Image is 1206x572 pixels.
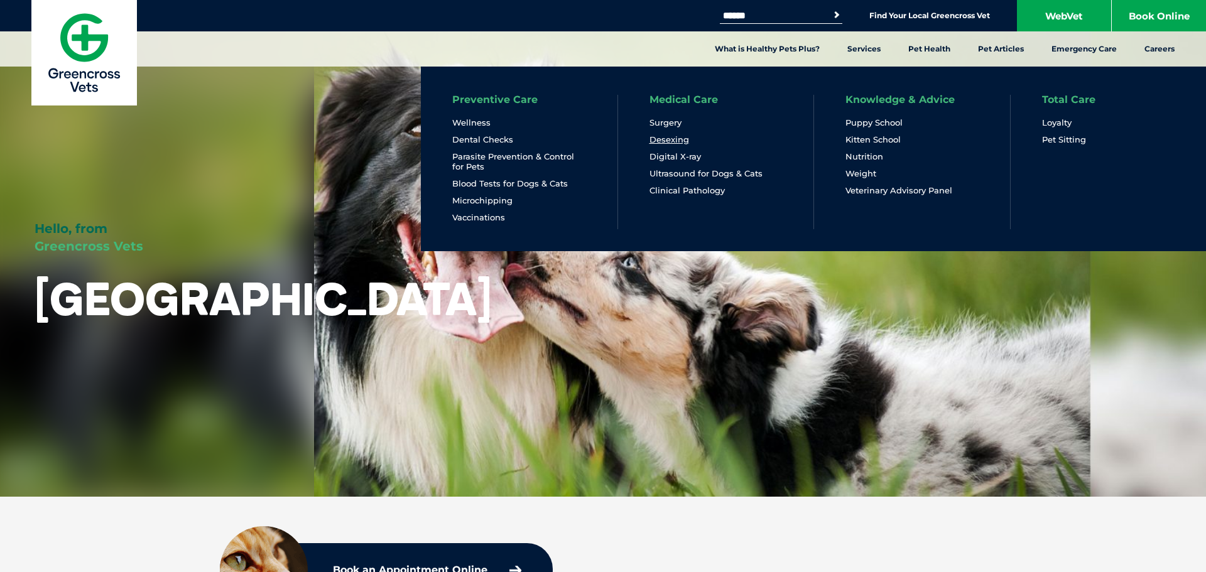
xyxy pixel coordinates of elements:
a: Kitten School [845,134,901,145]
a: Surgery [649,117,682,128]
a: Nutrition [845,151,883,162]
a: Total Care [1042,95,1095,105]
a: Find Your Local Greencross Vet [869,11,990,21]
a: Blood Tests for Dogs & Cats [452,178,568,189]
a: Dental Checks [452,134,513,145]
a: Medical Care [649,95,718,105]
a: Knowledge & Advice [845,95,955,105]
a: Weight [845,168,876,179]
h1: [GEOGRAPHIC_DATA] [35,274,492,323]
a: Services [834,31,894,67]
a: Veterinary Advisory Panel [845,185,952,196]
span: Hello, from [35,221,107,236]
a: Careers [1131,31,1188,67]
a: Pet Health [894,31,964,67]
a: What is Healthy Pets Plus? [701,31,834,67]
a: Clinical Pathology [649,185,725,196]
a: Puppy School [845,117,903,128]
a: Microchipping [452,195,513,206]
a: Vaccinations [452,212,505,223]
a: Loyalty [1042,117,1072,128]
a: Pet Sitting [1042,134,1086,145]
a: Ultrasound for Dogs & Cats [649,168,763,179]
a: Emergency Care [1038,31,1131,67]
span: Greencross Vets [35,239,143,254]
a: Digital X-ray [649,151,701,162]
a: Preventive Care [452,95,538,105]
button: Search [830,9,843,21]
a: Pet Articles [964,31,1038,67]
a: Wellness [452,117,491,128]
a: Desexing [649,134,689,145]
a: Parasite Prevention & Control for Pets [452,151,586,172]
